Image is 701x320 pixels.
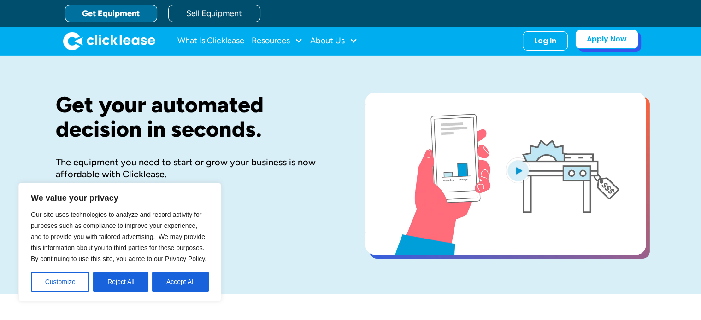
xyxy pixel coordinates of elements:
[310,32,358,50] div: About Us
[63,32,155,50] a: home
[365,93,646,255] a: open lightbox
[93,272,148,292] button: Reject All
[56,156,336,180] div: The equipment you need to start or grow your business is now affordable with Clicklease.
[31,272,89,292] button: Customize
[177,32,244,50] a: What Is Clicklease
[534,36,556,46] div: Log In
[56,93,336,141] h1: Get your automated decision in seconds.
[31,192,209,204] p: We value your privacy
[152,272,209,292] button: Accept All
[575,29,638,49] a: Apply Now
[506,157,530,183] img: Blue play button logo on a light blue circular background
[252,32,303,50] div: Resources
[65,5,157,22] a: Get Equipment
[63,32,155,50] img: Clicklease logo
[31,211,206,262] span: Our site uses technologies to analyze and record activity for purposes such as compliance to impr...
[18,183,221,302] div: We value your privacy
[168,5,260,22] a: Sell Equipment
